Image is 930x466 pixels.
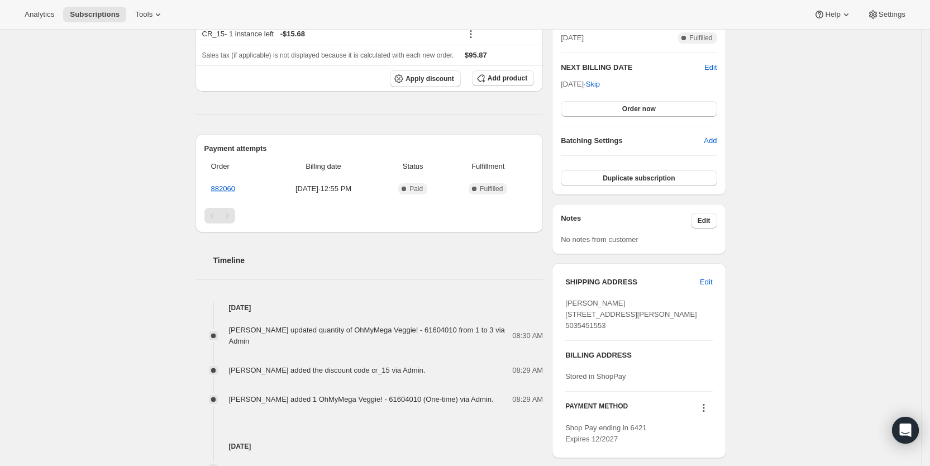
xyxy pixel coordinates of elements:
[565,277,700,288] h3: SHIPPING ADDRESS
[565,372,626,381] span: Stored in ShopPay
[384,161,442,172] span: Status
[211,184,235,193] a: 882060
[280,28,305,40] span: - $15.68
[18,7,61,22] button: Analytics
[229,395,494,403] span: [PERSON_NAME] added 1 OhMyMega Veggie! - 61604010 (One-time) via Admin.
[561,213,691,229] h3: Notes
[512,365,543,376] span: 08:29 AM
[689,34,712,42] span: Fulfilled
[561,101,717,117] button: Order now
[892,417,919,444] div: Open Intercom Messenger
[25,10,54,19] span: Analytics
[704,135,717,146] span: Add
[229,366,426,374] span: [PERSON_NAME] added the discount code cr_15 via Admin.
[195,441,543,452] h4: [DATE]
[565,299,697,330] span: [PERSON_NAME] [STREET_ADDRESS][PERSON_NAME] 5035451553
[472,70,534,86] button: Add product
[561,235,638,244] span: No notes from customer
[603,174,675,183] span: Duplicate subscription
[135,10,152,19] span: Tools
[807,7,858,22] button: Help
[229,326,505,345] span: [PERSON_NAME] updated quantity of OhMyMega Veggie! - 61604010 from 1 to 3 via Admin
[825,10,840,19] span: Help
[697,132,723,150] button: Add
[565,424,646,443] span: Shop Pay ending in 6421 Expires 12/2027
[202,28,456,40] div: CR_15 - 1 instance left
[512,330,543,341] span: 08:30 AM
[390,70,461,87] button: Apply discount
[700,277,712,288] span: Edit
[586,79,600,90] span: Skip
[698,216,710,225] span: Edit
[622,104,656,113] span: Order now
[465,51,487,59] span: $95.87
[861,7,912,22] button: Settings
[270,183,377,194] span: [DATE] · 12:55 PM
[561,62,704,73] h2: NEXT BILLING DATE
[704,62,717,73] button: Edit
[879,10,905,19] span: Settings
[63,7,126,22] button: Subscriptions
[270,161,377,172] span: Billing date
[579,75,607,93] button: Skip
[204,208,535,224] nav: Pagination
[691,213,717,229] button: Edit
[561,170,717,186] button: Duplicate subscription
[512,394,543,405] span: 08:29 AM
[480,184,503,193] span: Fulfilled
[213,255,543,266] h2: Timeline
[561,32,584,44] span: [DATE]
[70,10,120,19] span: Subscriptions
[406,74,454,83] span: Apply discount
[693,273,719,291] button: Edit
[195,302,543,313] h4: [DATE]
[204,143,535,154] h2: Payment attempts
[449,161,527,172] span: Fulfillment
[565,402,628,417] h3: PAYMENT METHOD
[204,154,267,179] th: Order
[202,51,454,59] span: Sales tax (if applicable) is not displayed because it is calculated with each new order.
[128,7,170,22] button: Tools
[488,74,527,83] span: Add product
[565,350,712,361] h3: BILLING ADDRESS
[561,80,600,88] span: [DATE] ·
[561,135,704,146] h6: Batching Settings
[409,184,423,193] span: Paid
